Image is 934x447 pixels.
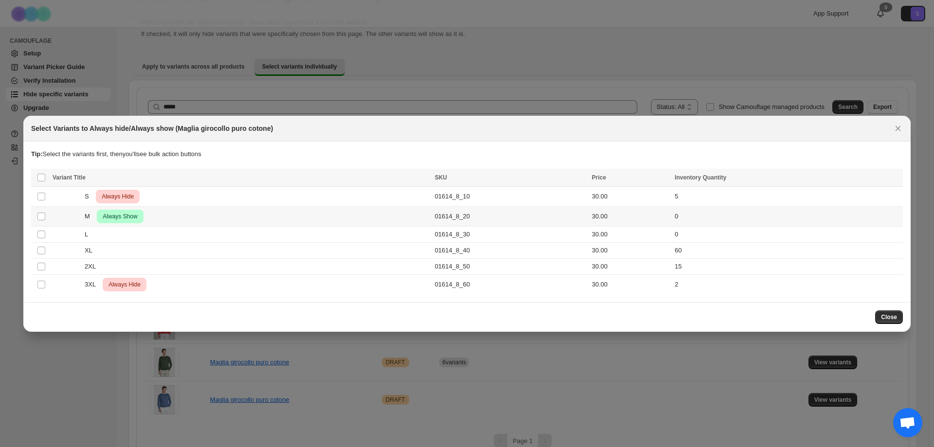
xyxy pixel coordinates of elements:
[672,258,903,274] td: 15
[891,122,905,135] button: Close
[592,174,606,181] span: Price
[432,206,589,226] td: 01614_8_20
[432,258,589,274] td: 01614_8_50
[672,242,903,258] td: 60
[31,124,273,133] h2: Select Variants to Always hide/Always show (Maglia girocollo puro cotone)
[85,192,94,201] span: S
[85,230,93,239] span: L
[432,274,589,294] td: 01614_8_60
[589,274,672,294] td: 30.00
[589,226,672,242] td: 30.00
[107,279,143,290] span: Always Hide
[672,186,903,206] td: 5
[85,246,97,255] span: XL
[85,212,95,221] span: M
[31,150,43,158] strong: Tip:
[881,313,897,321] span: Close
[101,211,139,222] span: Always Show
[672,206,903,226] td: 0
[589,186,672,206] td: 30.00
[675,174,726,181] span: Inventory Quantity
[589,206,672,226] td: 30.00
[85,262,101,271] span: 2XL
[875,310,903,324] button: Close
[100,191,136,202] span: Always Hide
[432,186,589,206] td: 01614_8_10
[435,174,447,181] span: SKU
[672,226,903,242] td: 0
[589,242,672,258] td: 30.00
[432,226,589,242] td: 01614_8_30
[432,242,589,258] td: 01614_8_40
[672,274,903,294] td: 2
[31,149,903,159] p: Select the variants first, then you'll see bulk action buttons
[589,258,672,274] td: 30.00
[893,408,922,437] div: Aprire la chat
[53,174,86,181] span: Variant Title
[85,280,101,289] span: 3XL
